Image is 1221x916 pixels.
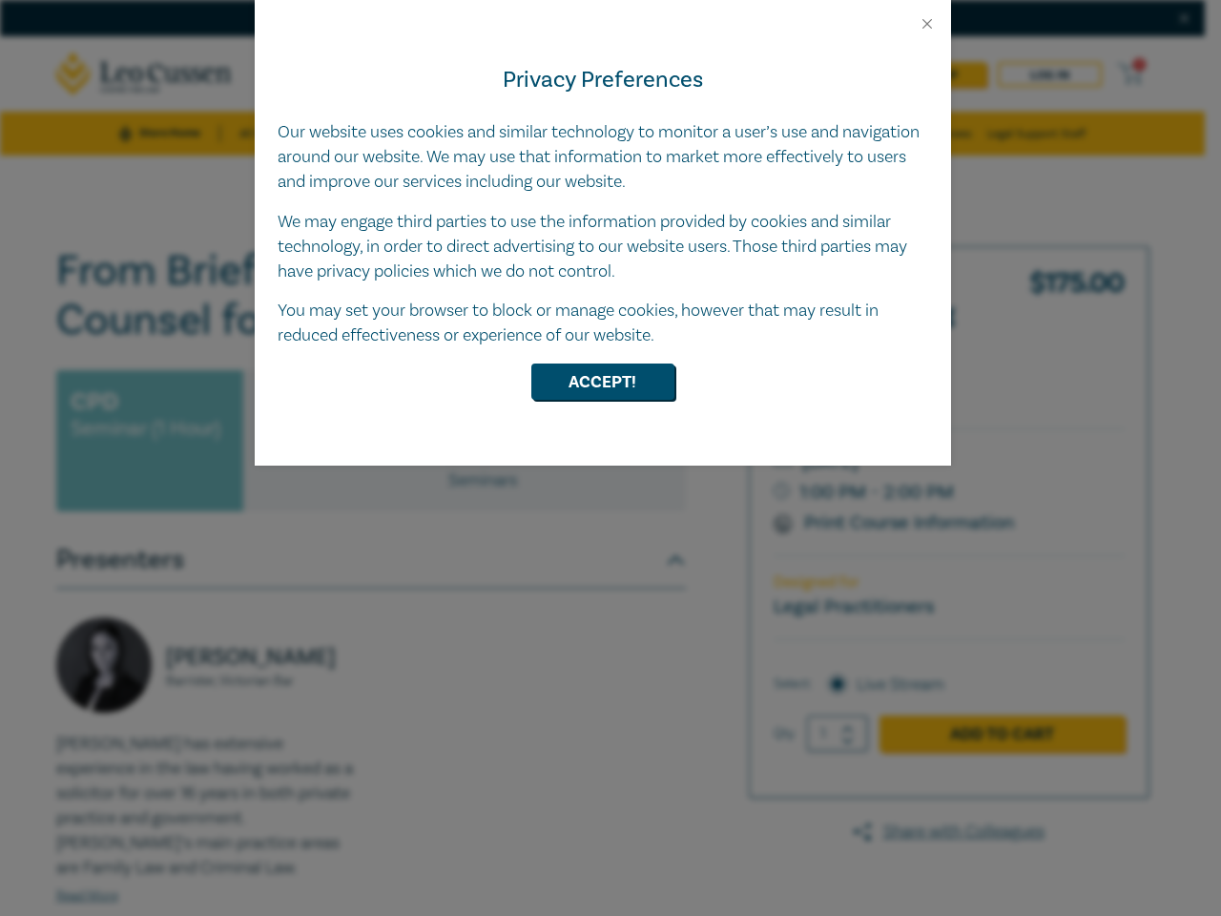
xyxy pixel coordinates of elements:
p: We may engage third parties to use the information provided by cookies and similar technology, in... [278,210,928,284]
h4: Privacy Preferences [278,63,928,97]
button: Accept! [531,364,674,400]
p: You may set your browser to block or manage cookies, however that may result in reduced effective... [278,299,928,348]
p: Our website uses cookies and similar technology to monitor a user’s use and navigation around our... [278,120,928,195]
button: Close [919,15,936,32]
